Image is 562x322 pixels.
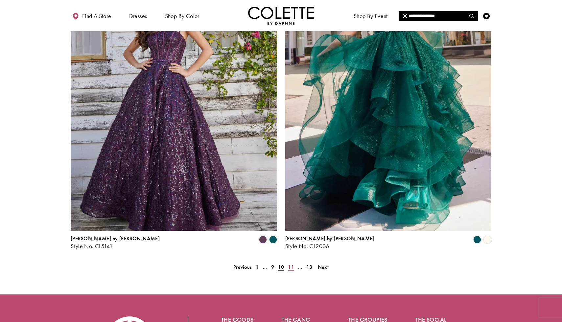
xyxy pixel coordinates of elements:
a: Next Page [316,262,331,272]
span: 13 [306,264,313,270]
span: Previous [233,264,252,270]
a: 9 [269,262,276,272]
span: 11 [288,264,294,270]
a: Visit Home Page [248,7,314,25]
a: 11 [286,262,296,272]
span: Shop By Event [354,13,388,19]
span: Style No. CL5141 [71,242,113,250]
span: Next [318,264,329,270]
span: Style No. CL2006 [285,242,329,250]
a: Meet the designer [404,7,453,25]
i: Plum [259,236,267,244]
a: Find a store [71,7,113,25]
span: ... [263,264,267,270]
a: Check Wishlist [481,7,491,25]
span: 10 [278,264,284,270]
div: Search form [399,11,478,21]
span: 9 [271,264,274,270]
div: Colette by Daphne Style No. CL2006 [285,236,374,249]
a: 1 [254,262,261,272]
input: Search [399,11,478,21]
a: 13 [304,262,315,272]
a: Prev Page [231,262,254,272]
span: Current page [276,262,286,272]
span: [PERSON_NAME] by [PERSON_NAME] [71,235,160,242]
a: ... [296,262,304,272]
span: Find a store [82,13,111,19]
a: ... [261,262,269,272]
button: Submit Search [465,11,478,21]
span: Dresses [129,13,147,19]
i: Spruce [473,236,481,244]
span: Shop By Event [352,7,389,25]
a: Toggle search [467,7,477,25]
span: 1 [256,264,259,270]
i: Spruce [269,236,277,244]
div: Colette by Daphne Style No. CL5141 [71,236,160,249]
span: ... [298,264,302,270]
img: Colette by Daphne [248,7,314,25]
button: Close Search [399,11,411,21]
span: Shop by color [163,7,201,25]
span: Shop by color [165,13,199,19]
span: [PERSON_NAME] by [PERSON_NAME] [285,235,374,242]
span: Dresses [128,7,149,25]
i: Diamond White [483,236,491,244]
